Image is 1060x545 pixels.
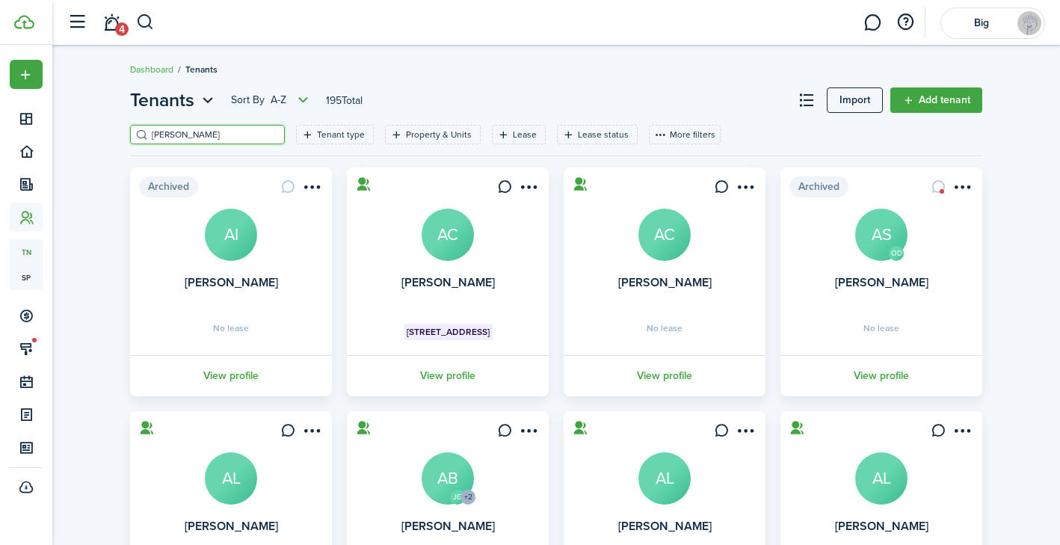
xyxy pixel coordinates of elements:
[733,423,757,443] button: Open menu
[858,4,887,42] a: Messaging
[139,176,198,197] span: Archived
[401,517,495,535] a: [PERSON_NAME]
[10,60,43,89] button: Open menu
[205,452,257,505] a: AL
[557,125,638,144] filter-tag: Open filter
[136,10,155,35] button: Search
[130,87,218,114] button: Tenants
[326,93,363,108] header-page-total: 195 Total
[618,517,712,535] a: [PERSON_NAME]
[231,91,312,109] button: Sort byA-Z
[516,423,540,443] button: Open menu
[205,209,257,261] a: AI
[14,15,34,29] img: TenantCloud
[460,490,475,505] avatar-counter: +2
[130,87,218,114] button: Open menu
[422,452,474,505] a: AB
[890,87,982,113] a: Add tenant
[855,452,908,505] a: AL
[407,325,490,339] span: [STREET_ADDRESS]
[649,125,721,144] button: More filters
[638,452,691,505] a: AL
[835,274,928,291] a: [PERSON_NAME]
[317,128,365,141] filter-tag-label: Tenant type
[213,324,249,333] span: No lease
[231,91,312,109] button: Open menu
[97,4,126,42] a: Notifications
[115,22,129,36] span: 4
[296,125,374,144] filter-tag: Open filter
[148,128,280,142] input: Search here...
[893,10,918,35] button: Open resource center
[835,517,928,535] a: [PERSON_NAME]
[561,355,768,396] a: View profile
[299,179,323,200] button: Open menu
[10,265,43,290] a: sp
[63,8,91,37] button: Open sidebar
[647,324,682,333] span: No lease
[406,128,472,141] filter-tag-label: Property & Units
[231,93,271,108] span: Sort by
[949,179,973,200] button: Open menu
[345,355,551,396] a: View profile
[185,63,218,76] span: Tenants
[827,87,883,113] a: Import
[492,125,546,144] filter-tag: Open filter
[271,93,286,108] span: A-Z
[185,274,278,291] a: [PERSON_NAME]
[10,239,43,265] a: tn
[516,179,540,200] button: Open menu
[401,274,495,291] a: [PERSON_NAME]
[889,246,904,261] avatar-text: OD
[578,128,629,141] filter-tag-label: Lease status
[1017,11,1041,35] img: Big
[128,355,334,396] a: View profile
[855,209,908,261] a: AS
[789,176,848,197] span: Archived
[952,18,1011,28] span: Big
[422,209,474,261] a: AC
[450,490,465,505] avatar-text: JG
[513,128,537,141] filter-tag-label: Lease
[185,517,278,535] a: [PERSON_NAME]
[949,423,973,443] button: Open menu
[299,423,323,443] button: Open menu
[130,87,194,114] span: Tenants
[863,324,899,333] span: No lease
[130,63,173,76] a: Dashboard
[638,209,691,261] a: AC
[385,125,481,144] filter-tag: Open filter
[778,355,984,396] a: View profile
[733,179,757,200] button: Open menu
[618,274,712,291] a: [PERSON_NAME]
